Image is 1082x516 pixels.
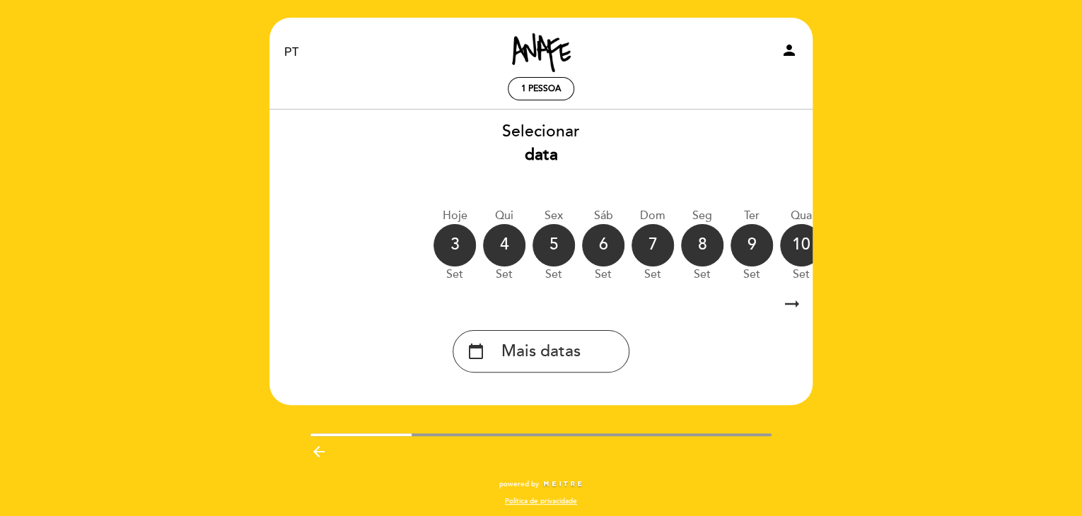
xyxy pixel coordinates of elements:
i: person [781,42,798,59]
b: data [525,145,558,165]
span: 1 pessoa [521,83,561,94]
a: ANAFE [453,33,629,72]
div: set [533,266,575,283]
div: 10 [780,224,822,266]
div: 3 [434,224,476,266]
div: set [780,266,822,283]
span: powered by [499,479,539,489]
div: set [582,266,624,283]
div: 8 [681,224,723,266]
div: set [731,266,773,283]
div: Sáb [582,208,624,224]
div: Dom [632,208,674,224]
div: set [483,266,525,283]
div: Sex [533,208,575,224]
div: 9 [731,224,773,266]
div: 5 [533,224,575,266]
i: arrow_right_alt [781,289,803,319]
div: Selecionar [269,120,813,167]
a: Política de privacidade [505,496,577,506]
div: 4 [483,224,525,266]
div: 7 [632,224,674,266]
img: MEITRE [542,481,583,488]
div: set [632,266,674,283]
div: 6 [582,224,624,266]
div: Seg [681,208,723,224]
div: Qui [483,208,525,224]
div: set [681,266,723,283]
span: Mais datas [501,340,581,363]
i: arrow_backward [310,443,327,460]
div: set [434,266,476,283]
a: powered by [499,479,583,489]
div: Hoje [434,208,476,224]
div: Qua [780,208,822,224]
div: Ter [731,208,773,224]
button: person [781,42,798,64]
i: calendar_today [467,339,484,363]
